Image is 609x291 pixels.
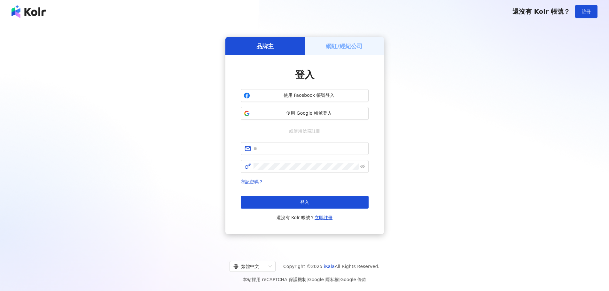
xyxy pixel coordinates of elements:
[307,277,308,282] span: |
[512,8,570,15] span: 還沒有 Kolr 帳號？
[575,5,597,18] button: 註冊
[243,276,366,283] span: 本站採用 reCAPTCHA 保護機制
[277,214,333,221] span: 還沒有 Kolr 帳號？
[241,107,369,120] button: 使用 Google 帳號登入
[326,42,363,50] h5: 網紅/經紀公司
[256,42,274,50] h5: 品牌主
[300,200,309,205] span: 登入
[360,164,365,169] span: eye-invisible
[253,92,366,99] span: 使用 Facebook 帳號登入
[241,179,263,184] a: 忘記密碼？
[339,277,340,282] span: |
[233,261,266,272] div: 繁體中文
[253,110,366,117] span: 使用 Google 帳號登入
[324,264,335,269] a: iKala
[241,196,369,209] button: 登入
[283,263,379,270] span: Copyright © 2025 All Rights Reserved.
[241,89,369,102] button: 使用 Facebook 帳號登入
[582,9,591,14] span: 註冊
[12,5,46,18] img: logo
[308,277,339,282] a: Google 隱私權
[315,215,332,220] a: 立即註冊
[340,277,366,282] a: Google 條款
[285,127,325,134] span: 或使用信箱註冊
[295,69,314,80] span: 登入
